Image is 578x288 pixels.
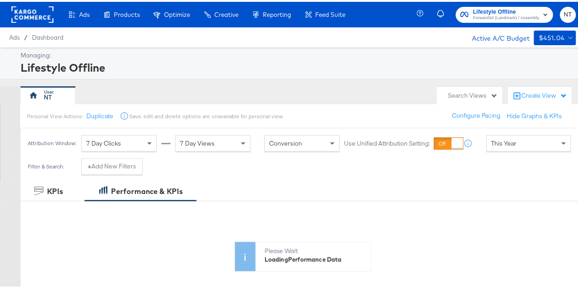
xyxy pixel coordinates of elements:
button: Hide Graphs & KPIs [507,110,562,119]
span: Forward3d (Landmark) / Assembly [473,13,539,20]
span: Optimize [164,9,190,16]
button: $451.04 [534,29,576,43]
div: Create View [521,89,567,99]
span: Feed Suite [315,9,345,16]
div: Filter & Search: [27,162,64,168]
span: Reporting [263,9,291,16]
span: 7 Day Views [180,137,215,146]
strong: + [88,160,91,169]
div: KPIs [47,184,63,195]
div: Active A/C Budget [462,29,529,42]
div: NT [44,91,52,100]
a: Dashboard [32,32,64,39]
span: Ads [79,9,90,16]
span: 7 Day Clicks [86,137,121,146]
div: Lifestyle Offline [21,58,573,73]
div: Personal View Actions: [27,111,82,118]
button: +Add New Filters [81,157,143,173]
button: NT [560,5,576,21]
div: Attribution Window: [27,138,77,145]
label: Use Unified Attribution Setting: [344,137,430,146]
span: Lifestyle Offline [473,5,539,15]
button: Duplicate [86,110,113,119]
div: $451.04 [538,31,564,42]
div: Performance & KPIs [111,184,183,195]
div: Search Views [448,89,498,98]
button: Configure Pacing [445,106,507,122]
span: Creative [214,9,239,16]
span: NT [563,8,572,18]
span: / [20,32,32,39]
span: Products [114,9,140,16]
span: Conversion [269,137,302,146]
span: This Year [491,137,516,146]
span: Ads [9,32,20,39]
div: Save, edit and delete options are unavailable for personal view. [129,111,283,118]
button: Lifestyle OfflineForward3d (Landmark) / Assembly [456,5,553,21]
div: Managing: [21,49,573,58]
